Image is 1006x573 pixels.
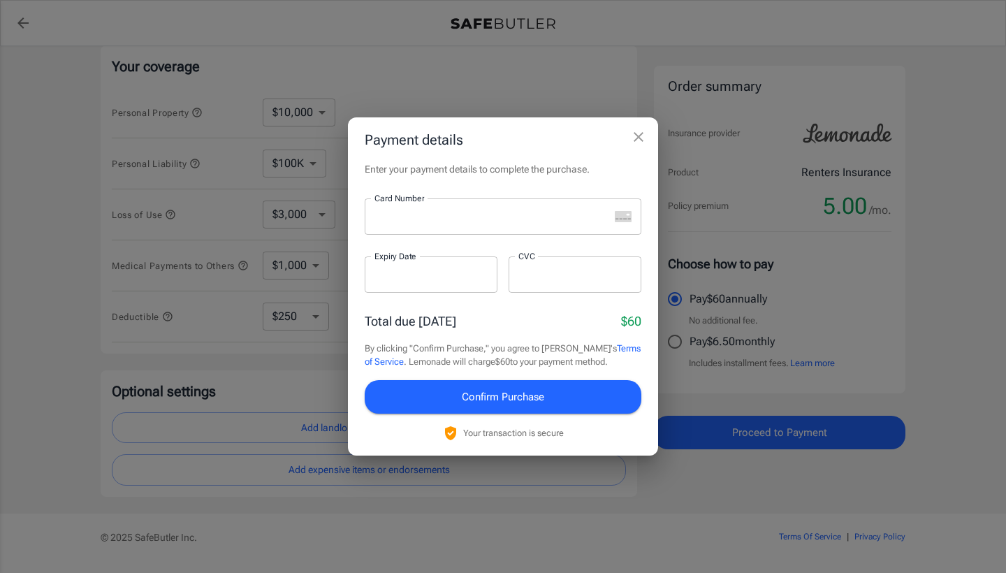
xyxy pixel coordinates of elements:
[365,312,456,331] p: Total due [DATE]
[518,250,535,262] label: CVC
[374,210,609,223] iframe: Secure card number input frame
[374,192,424,204] label: Card Number
[374,268,488,281] iframe: Secure expiration date input frame
[348,117,658,162] h2: Payment details
[621,312,641,331] p: $60
[518,268,632,281] iframe: Secure CVC input frame
[625,123,653,151] button: close
[365,162,641,176] p: Enter your payment details to complete the purchase.
[365,342,641,369] p: By clicking "Confirm Purchase," you agree to [PERSON_NAME]'s . Lemonade will charge $60 to your p...
[463,426,564,440] p: Your transaction is secure
[615,211,632,222] svg: unknown
[462,388,544,406] span: Confirm Purchase
[365,380,641,414] button: Confirm Purchase
[374,250,416,262] label: Expiry Date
